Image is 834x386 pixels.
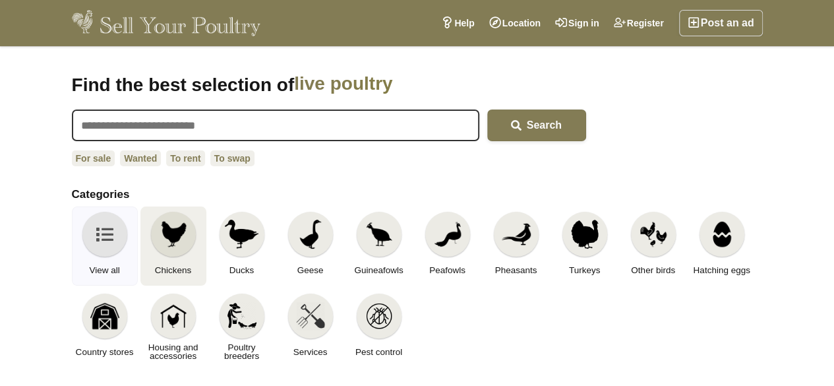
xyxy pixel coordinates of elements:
[225,220,258,249] img: Ducks
[144,343,202,360] span: Housing and accessories
[548,10,607,36] a: Sign in
[72,150,115,166] a: For sale
[631,266,675,274] span: Other birds
[415,207,481,286] a: Peafowls Peafowls
[159,220,188,249] img: Chickens
[227,302,256,331] img: Poultry breeders
[483,207,549,286] a: Pheasants Pheasants
[346,288,412,368] a: Pest control Pest control
[140,207,206,286] a: Chickens Chickens
[166,150,204,166] a: To rent
[552,207,618,286] a: Turkeys Turkeys
[355,348,402,356] span: Pest control
[297,266,324,274] span: Geese
[365,220,394,249] img: Guineafowls
[296,220,325,249] img: Geese
[72,73,586,96] h1: Find the best selection of
[155,266,192,274] span: Chickens
[213,343,271,360] span: Poultry breeders
[209,207,275,286] a: Ducks Ducks
[429,266,465,274] span: Peafowls
[679,10,763,36] a: Post an ad
[502,220,531,249] img: Pheasants
[693,266,750,274] span: Hatching eggs
[487,110,586,141] button: Search
[482,10,548,36] a: Location
[72,207,138,286] a: View all
[72,10,261,36] img: Sell Your Poultry
[607,10,671,36] a: Register
[527,119,562,131] span: Search
[296,302,325,331] img: Services
[495,266,537,274] span: Pheasants
[434,10,481,36] a: Help
[569,266,601,274] span: Turkeys
[229,266,254,274] span: Ducks
[90,302,119,331] img: Country stores
[210,150,254,166] a: To swap
[365,302,394,331] img: Pest control
[72,288,138,368] a: Country stores Country stores
[209,288,275,368] a: Poultry breeders Poultry breeders
[639,220,668,249] img: Other birds
[72,188,763,201] h2: Categories
[707,220,736,249] img: Hatching eggs
[570,220,599,249] img: Turkeys
[293,348,328,356] span: Services
[89,266,119,274] span: View all
[346,207,412,286] a: Guineafowls Guineafowls
[354,266,403,274] span: Guineafowls
[159,302,188,331] img: Housing and accessories
[620,207,686,286] a: Other birds Other birds
[278,288,343,368] a: Services Services
[278,207,343,286] a: Geese Geese
[120,150,161,166] a: Wanted
[294,73,515,96] span: live poultry
[76,348,134,356] span: Country stores
[689,207,755,286] a: Hatching eggs Hatching eggs
[140,288,206,368] a: Housing and accessories Housing and accessories
[433,220,462,249] img: Peafowls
